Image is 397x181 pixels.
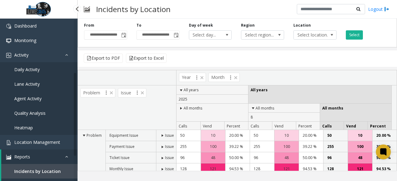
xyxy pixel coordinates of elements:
[250,163,274,175] td: 128
[241,23,255,28] label: Region
[189,23,213,28] label: Day of week
[189,31,223,39] span: Select day...
[14,52,29,58] span: Activity
[250,152,274,163] td: 96
[284,155,289,161] span: 48
[14,125,33,131] span: Heatmap
[6,140,11,145] img: 'icon'
[6,155,11,160] img: 'icon'
[14,96,42,101] span: Agent Activity
[109,166,133,171] span: Monthly Issue
[1,149,78,164] a: Reports
[87,133,102,138] span: Problem
[165,155,174,160] span: Issue
[210,166,216,172] span: 121
[299,141,323,152] td: 39.22 %
[284,132,289,138] span: 10
[6,24,11,29] img: 'icon'
[120,31,127,39] span: Toggle popup
[14,110,46,116] span: Quality Analysis
[251,114,253,120] span: 8
[14,81,40,87] span: Lane Activity
[14,139,60,145] span: Location Management
[358,155,362,161] span: 48
[6,38,11,43] img: 'icon'
[176,152,201,163] td: 96
[293,23,311,28] label: Location
[251,87,268,93] span: All years
[93,2,174,17] h3: Incidents by Location
[372,130,397,141] td: 20.00 %
[384,6,389,12] img: logout
[118,88,146,97] span: Issue
[165,144,174,149] span: Issue
[126,54,167,63] button: Export to Excel
[370,123,386,129] span: Percent
[372,152,397,163] td: 50.00 %
[136,23,141,28] label: To
[176,163,201,175] td: 128
[203,123,212,129] span: Vend
[184,87,198,93] span: All years
[211,155,215,161] span: 48
[358,132,362,138] span: 10
[346,30,363,40] button: Select
[227,123,240,129] span: Percent
[250,130,274,141] td: 50
[84,23,94,28] label: From
[14,168,61,174] span: Incidents by Location
[323,163,348,175] td: 128
[210,144,216,149] span: 100
[109,133,138,138] span: Equipment Issue
[184,106,202,111] span: All months
[84,2,90,17] img: pageIcon
[372,163,397,175] td: 94.53 %
[179,97,187,102] span: 2025
[299,152,323,163] td: 50.00 %
[283,144,290,149] span: 100
[176,141,201,152] td: 255
[357,144,364,149] span: 100
[176,130,201,141] td: 50
[250,141,274,152] td: 255
[109,144,135,149] span: Payment Issue
[179,123,187,129] span: Calls
[84,54,123,63] button: Export to PDF
[322,106,343,111] span: All months
[322,123,332,129] span: Calls
[208,73,240,82] span: Month
[80,88,115,97] span: Problem
[109,155,130,160] span: Ticket Issue
[298,123,312,129] span: Percent
[251,123,259,129] span: Calls
[14,23,37,29] span: Dashboard
[211,132,215,138] span: 10
[225,141,250,152] td: 39.22 %
[6,53,11,58] img: 'icon'
[14,37,36,43] span: Monitoring
[357,166,364,172] span: 121
[165,133,174,138] span: Issue
[225,163,250,175] td: 94.53 %
[323,152,348,163] td: 96
[225,152,250,163] td: 50.00 %
[1,164,78,179] a: Incidents by Location
[323,141,348,152] td: 255
[225,130,250,141] td: 20.00 %
[179,73,206,82] span: Year
[14,67,40,72] span: Daily Activity
[368,6,389,12] a: Logout
[14,154,30,160] span: Reports
[274,123,283,129] span: Vend
[346,123,356,129] span: Vend
[299,163,323,175] td: 94.53 %
[256,106,274,111] span: All months
[241,31,275,39] span: Select region...
[165,166,174,171] span: Issue
[283,166,290,172] span: 121
[294,31,328,39] span: Select location...
[372,141,397,152] td: 39.22 %
[299,130,323,141] td: 20.00 %
[323,130,348,141] td: 50
[172,31,179,39] span: Toggle popup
